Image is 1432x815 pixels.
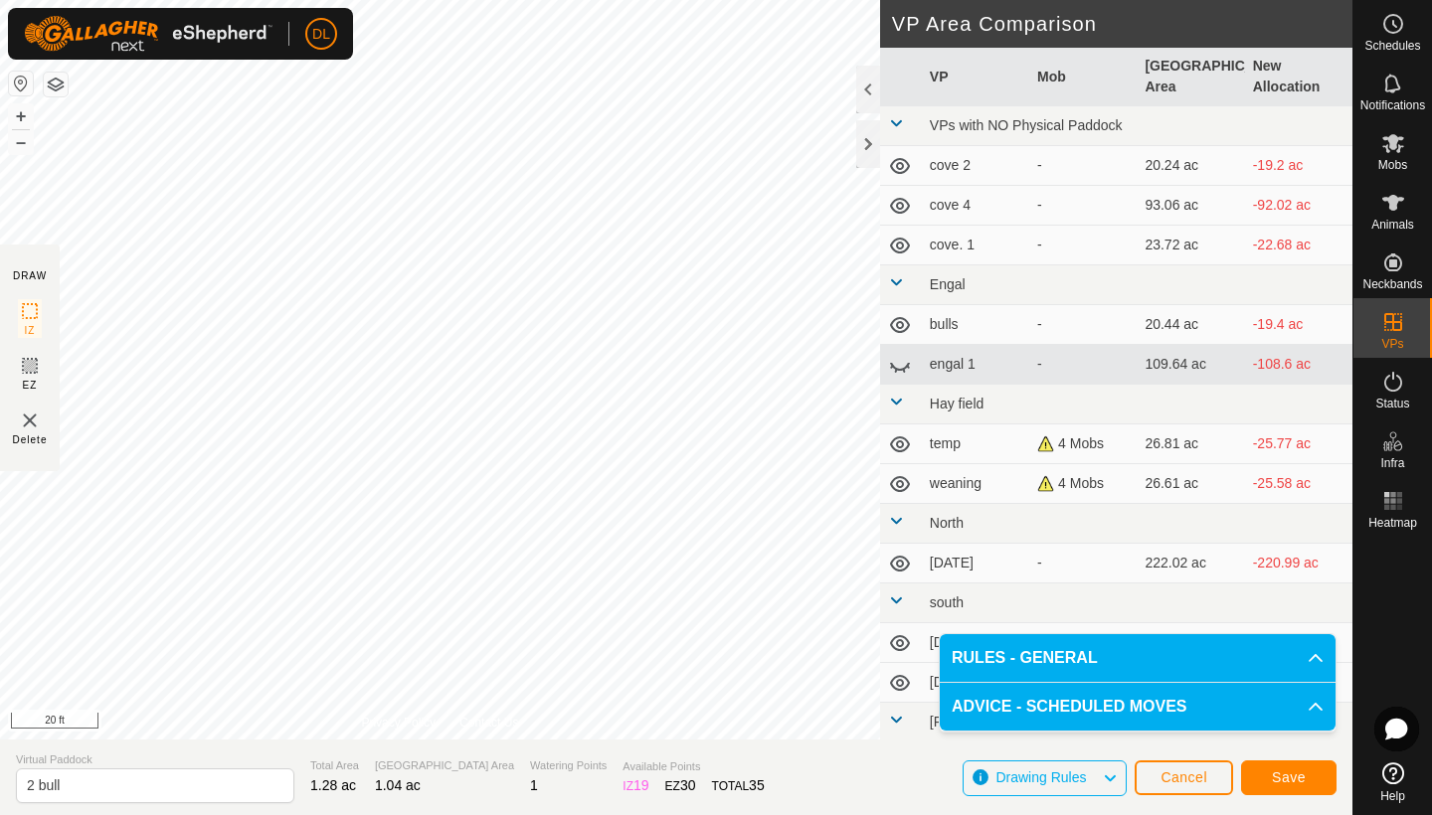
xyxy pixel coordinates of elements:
td: cove. 1 [922,226,1029,265]
span: Animals [1371,219,1414,231]
td: -153.43 ac [1245,623,1352,663]
div: - [1037,553,1129,573]
button: Map Layers [44,73,68,96]
td: 20.44 ac [1137,305,1244,345]
span: Heatmap [1368,517,1417,529]
button: – [9,130,33,154]
span: Hay field [930,396,984,411]
span: Help [1380,790,1405,802]
span: EZ [23,378,38,393]
div: EZ [665,775,696,796]
span: Available Points [623,758,764,775]
div: 4 Mobs [1037,433,1129,454]
span: North [930,515,964,531]
span: Status [1375,398,1409,409]
span: Notifications [1360,99,1425,111]
span: 30 [680,777,696,793]
span: Total Area [310,757,359,774]
span: Engal [930,276,966,292]
span: Virtual Paddock [16,751,294,768]
div: IZ [623,775,648,796]
td: 20.24 ac [1137,146,1244,186]
img: VP [18,408,42,432]
span: 19 [633,777,649,793]
span: 1.28 ac [310,777,356,793]
td: 154.47 ac [1137,623,1244,663]
span: Neckbands [1362,278,1422,290]
td: cove 2 [922,146,1029,186]
span: Drawing Rules [995,769,1086,785]
div: - [1037,314,1129,335]
span: 1.04 ac [375,777,421,793]
td: bulls [922,305,1029,345]
span: Cancel [1161,769,1207,785]
td: -220.99 ac [1245,544,1352,583]
span: Infra [1380,457,1404,469]
td: -22.68 ac [1245,226,1352,265]
td: -19.4 ac [1245,305,1352,345]
span: [GEOGRAPHIC_DATA] Area [375,757,514,774]
span: south [930,594,964,610]
div: - [1037,632,1129,653]
div: - [1037,354,1129,375]
th: VP [922,48,1029,106]
td: -92.02 ac [1245,186,1352,226]
a: Contact Us [459,714,518,732]
button: Cancel [1135,760,1233,795]
span: Schedules [1364,40,1420,52]
span: Save [1272,769,1306,785]
td: -108.6 ac [1245,345,1352,385]
td: -19.2 ac [1245,146,1352,186]
td: -25.77 ac [1245,424,1352,464]
div: TOTAL [712,775,765,796]
span: ADVICE - SCHEDULED MOVES [952,695,1186,719]
td: temp [922,424,1029,464]
td: -25.58 ac [1245,464,1352,504]
p-accordion-header: ADVICE - SCHEDULED MOVES [940,683,1336,731]
span: Delete [13,432,48,447]
span: Watering Points [530,757,607,774]
div: - [1037,235,1129,255]
td: weaning [922,464,1029,504]
td: 222.02 ac [1137,544,1244,583]
span: Mobs [1378,159,1407,171]
a: Help [1353,754,1432,810]
td: [DATE] [922,663,1029,703]
span: 1 [530,777,538,793]
td: 26.81 ac [1137,424,1244,464]
span: DL [312,24,330,45]
td: [DATE] [922,544,1029,583]
div: - [1037,155,1129,176]
td: 93.06 ac [1137,186,1244,226]
td: 26.61 ac [1137,464,1244,504]
th: New Allocation [1245,48,1352,106]
td: [DATE] [922,623,1029,663]
span: [PERSON_NAME] [930,714,1044,730]
th: Mob [1029,48,1137,106]
span: 35 [749,777,765,793]
img: Gallagher Logo [24,16,272,52]
td: cove 4 [922,186,1029,226]
span: RULES - GENERAL [952,646,1098,670]
button: Save [1241,760,1337,795]
td: 23.72 ac [1137,226,1244,265]
p-accordion-header: RULES - GENERAL [940,634,1336,682]
span: VPs with NO Physical Paddock [930,117,1123,133]
span: IZ [25,323,36,338]
td: 109.64 ac [1137,345,1244,385]
th: [GEOGRAPHIC_DATA] Area [1137,48,1244,106]
h2: VP Area Comparison [892,12,1352,36]
button: Reset Map [9,72,33,95]
a: Privacy Policy [361,714,436,732]
div: DRAW [13,268,47,283]
td: engal 1 [922,345,1029,385]
div: 4 Mobs [1037,473,1129,494]
span: VPs [1381,338,1403,350]
div: - [1037,195,1129,216]
button: + [9,104,33,128]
